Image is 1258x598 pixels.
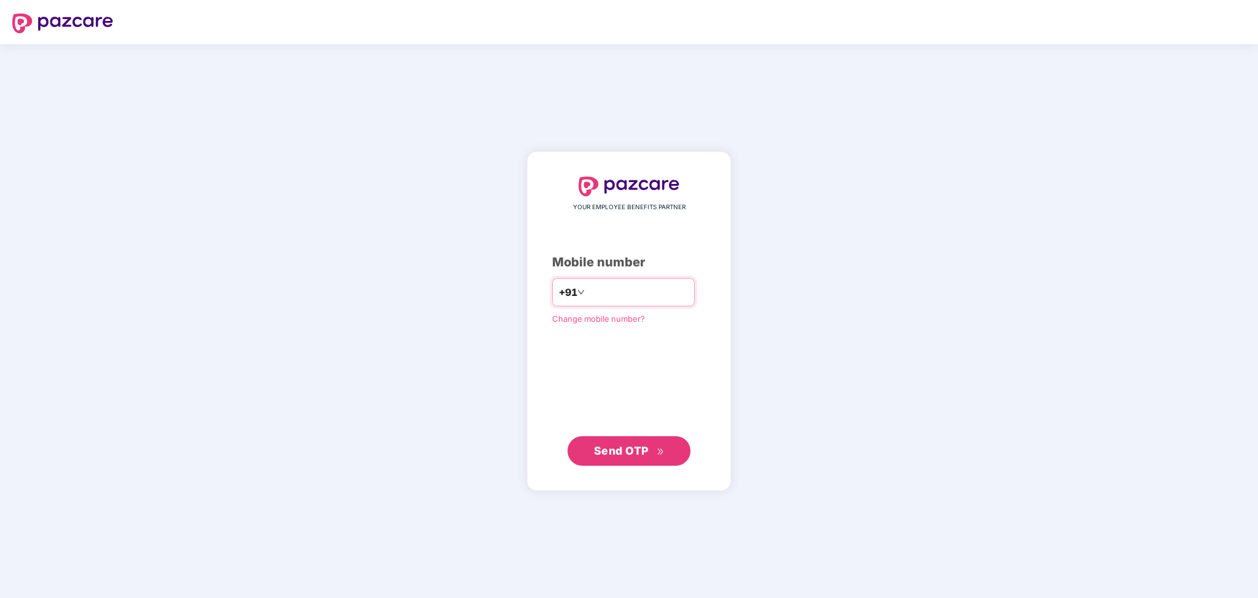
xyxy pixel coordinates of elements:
[657,448,665,456] span: double-right
[594,444,649,457] span: Send OTP
[559,285,577,300] span: +91
[552,253,706,272] div: Mobile number
[552,314,645,324] a: Change mobile number?
[568,436,690,466] button: Send OTPdouble-right
[579,177,679,196] img: logo
[12,14,113,33] img: logo
[573,202,686,212] span: YOUR EMPLOYEE BENEFITS PARTNER
[577,289,585,296] span: down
